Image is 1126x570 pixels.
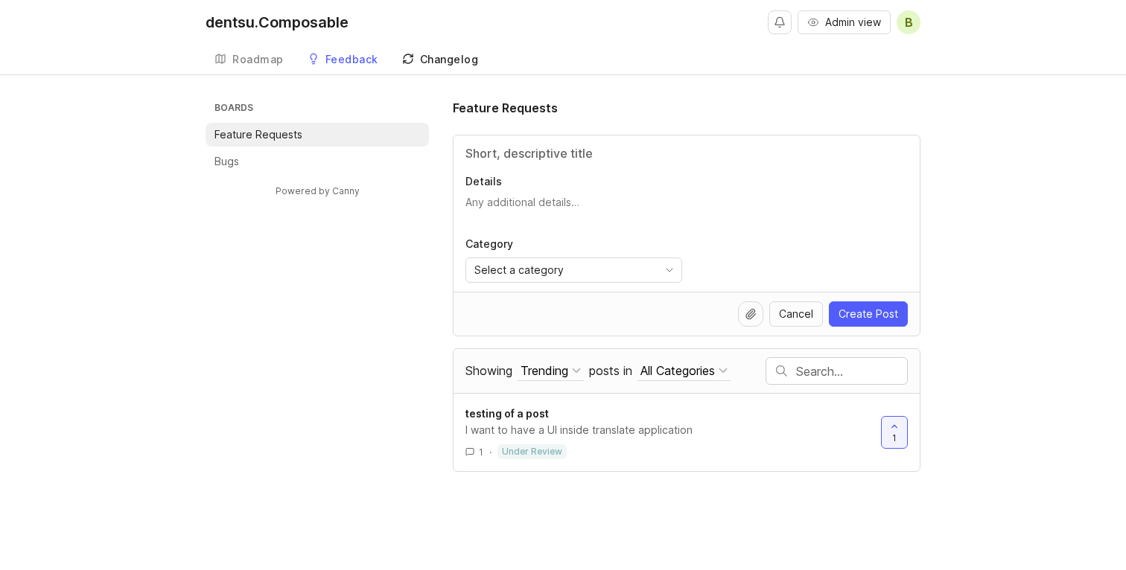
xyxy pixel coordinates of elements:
[232,54,284,65] div: Roadmap
[881,416,908,449] button: 1
[299,45,387,75] a: Feedback
[829,301,908,327] button: Create Post
[453,99,558,117] h1: Feature Requests
[769,301,823,327] button: Cancel
[589,363,632,378] span: posts in
[465,422,869,438] div: I want to have a UI inside translate application
[393,45,488,75] a: Changelog
[465,174,908,189] p: Details
[465,195,908,225] textarea: Details
[214,127,302,142] p: Feature Requests
[897,10,920,34] button: B
[502,446,562,458] p: under review
[206,45,293,75] a: Roadmap
[798,10,891,34] button: Admin view
[206,15,349,30] div: dentsu.Composable
[206,150,429,173] a: Bugs
[211,99,429,120] h3: Boards
[465,406,881,459] a: testing of a postI want to have a UI inside translate application1·under review
[489,446,492,458] div: ·
[206,123,429,147] a: Feature Requests
[465,237,682,252] p: Category
[658,264,681,276] svg: toggle icon
[420,54,479,65] div: Changelog
[637,361,731,381] button: posts in
[465,363,512,378] span: Showing
[325,54,378,65] div: Feedback
[273,182,362,199] a: Powered by Canny
[839,307,898,321] span: Create Post
[892,432,897,444] span: 1
[465,407,549,420] span: testing of a post
[479,446,483,458] span: 1
[768,10,792,34] button: Notifications
[465,257,682,283] div: toggle menu
[825,15,881,30] span: Admin view
[905,13,913,31] span: B
[640,362,715,379] div: All Categories
[521,362,568,379] div: Trending
[474,262,564,278] span: Select a category
[214,154,239,169] p: Bugs
[796,363,907,380] input: Search…
[465,144,908,162] input: Title
[779,307,813,321] span: Cancel
[518,361,584,381] button: Showing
